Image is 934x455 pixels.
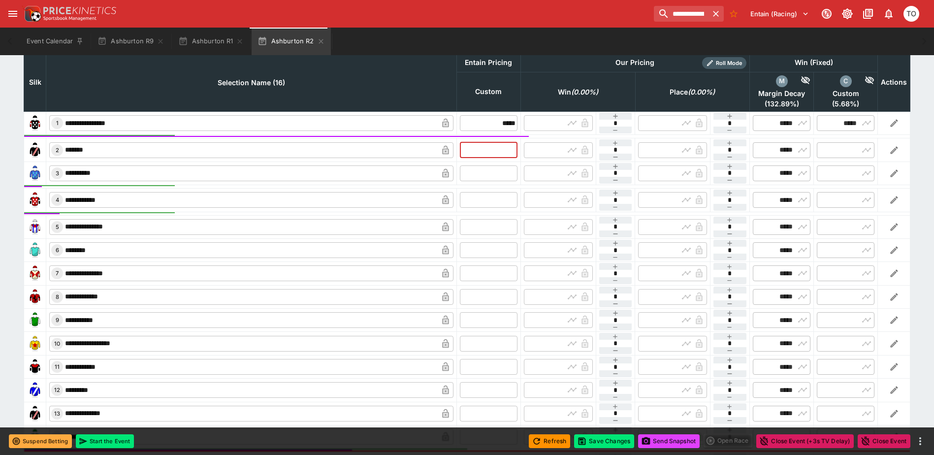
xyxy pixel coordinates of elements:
[859,5,877,23] button: Documentation
[252,28,330,55] button: Ashburton R2
[54,293,61,300] span: 8
[638,434,700,448] button: Send Snapshot
[207,77,296,89] span: Selection Name (16)
[878,53,910,111] th: Actions
[54,196,61,203] span: 4
[574,434,634,448] button: Save Changes
[76,434,134,448] button: Start the Event
[54,270,61,277] span: 7
[776,75,788,87] div: margin_decay
[27,382,43,398] img: runner 12
[914,435,926,447] button: more
[612,57,658,69] div: Our Pricing
[27,289,43,305] img: runner 8
[456,53,520,72] th: Entain Pricing
[27,312,43,328] img: runner 9
[726,6,741,22] button: No Bookmarks
[27,336,43,352] img: runner 10
[903,6,919,22] div: Thomas OConnor
[529,434,570,448] button: Refresh
[92,28,170,55] button: Ashburton R9
[659,86,726,98] span: Place(0.00%)
[43,16,97,21] img: Sportsbook Management
[52,387,62,393] span: 12
[688,86,715,98] em: ( 0.00 %)
[840,75,852,87] div: custom
[838,5,856,23] button: Toggle light/dark mode
[172,28,250,55] button: Ashburton R1
[818,5,836,23] button: Connected to PK
[654,6,708,22] input: search
[571,86,598,98] em: ( 0.00 %)
[54,317,61,324] span: 9
[744,6,815,22] button: Select Tenant
[880,5,898,23] button: Notifications
[456,72,520,111] th: Custom
[52,410,62,417] span: 13
[54,120,61,127] span: 1
[53,363,62,370] span: 11
[702,57,746,69] div: Show/hide Price Roll mode configuration.
[547,86,609,98] span: Win(0.00%)
[43,7,116,14] img: PriceKinetics
[27,265,43,281] img: runner 7
[27,142,43,158] img: runner 2
[52,340,62,347] span: 10
[24,53,46,111] th: Silk
[704,434,752,448] div: split button
[756,434,854,448] button: Close Event (+3s TV Delay)
[54,170,61,177] span: 3
[712,59,746,67] span: Roll Mode
[817,89,874,98] span: Custom
[54,147,61,154] span: 2
[753,99,810,108] span: ( 132.89 %)
[54,247,61,254] span: 6
[4,5,22,23] button: open drawer
[901,3,922,25] button: Thomas OConnor
[753,89,810,98] span: Margin Decay
[27,406,43,422] img: runner 13
[27,165,43,181] img: runner 3
[27,242,43,258] img: runner 6
[852,75,875,87] div: Hide Competitor
[27,219,43,235] img: runner 5
[21,28,90,55] button: Event Calendar
[9,434,72,448] button: Suspend Betting
[27,115,43,131] img: runner 1
[788,75,811,87] div: Hide Competitor
[817,99,874,108] span: ( 5.68 %)
[54,224,61,230] span: 5
[27,192,43,208] img: runner 4
[750,53,878,72] th: Win (Fixed)
[22,4,41,24] img: PriceKinetics Logo
[858,434,910,448] button: Close Event
[27,359,43,375] img: runner 11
